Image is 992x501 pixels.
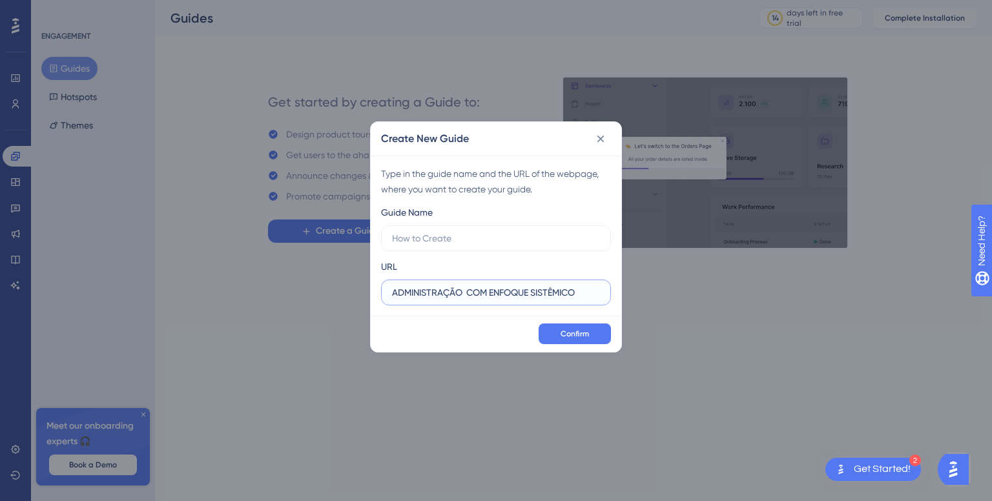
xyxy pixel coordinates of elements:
span: Need Help? [30,3,81,19]
img: launcher-image-alternative-text [833,462,849,477]
input: https://www.example.com [392,285,600,300]
iframe: UserGuiding AI Assistant Launcher [938,450,976,489]
input: How to Create [392,231,600,245]
div: Guide Name [381,205,433,220]
div: URL [381,259,397,274]
span: Confirm [561,329,589,339]
h2: Create New Guide [381,131,469,147]
div: Type in the guide name and the URL of the webpage, where you want to create your guide. [381,166,611,197]
div: Open Get Started! checklist, remaining modules: 2 [825,458,921,481]
div: 2 [909,455,921,466]
div: Get Started! [854,462,911,476]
